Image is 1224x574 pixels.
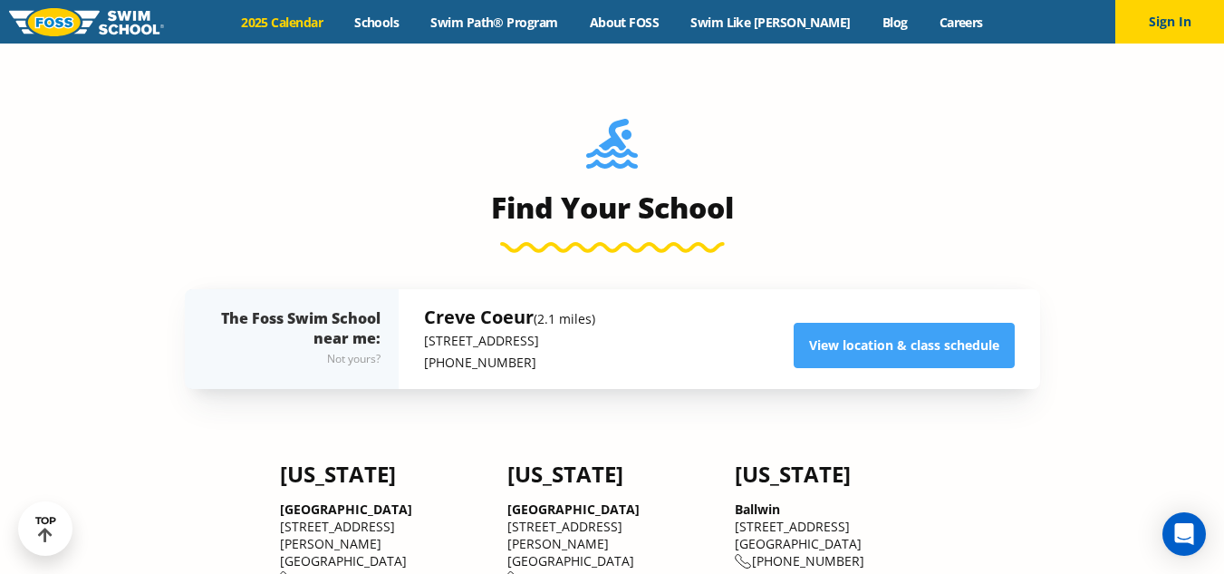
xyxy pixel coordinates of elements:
[9,8,164,36] img: FOSS Swim School Logo
[35,515,56,543] div: TOP
[424,330,595,352] p: [STREET_ADDRESS]
[794,323,1015,368] a: View location & class schedule
[735,462,944,487] h4: [US_STATE]
[339,14,415,31] a: Schools
[866,14,923,31] a: Blog
[735,501,780,518] a: Ballwin
[424,305,595,330] h5: Creve Coeur
[424,352,595,374] p: [PHONE_NUMBER]
[221,308,381,370] div: The Foss Swim School near me:
[507,462,717,487] h4: [US_STATE]
[573,14,675,31] a: About FOSS
[735,501,944,570] div: [STREET_ADDRESS] [GEOGRAPHIC_DATA] [PHONE_NUMBER]
[507,501,640,518] a: [GEOGRAPHIC_DATA]
[280,501,412,518] a: [GEOGRAPHIC_DATA]
[675,14,867,31] a: Swim Like [PERSON_NAME]
[280,462,489,487] h4: [US_STATE]
[1162,512,1206,556] div: Open Intercom Messenger
[586,119,638,180] img: Foss-Location-Swimming-Pool-Person.svg
[415,14,573,31] a: Swim Path® Program
[221,348,381,370] div: Not yours?
[923,14,998,31] a: Careers
[185,190,1040,226] h3: Find Your School
[735,554,752,569] img: location-phone-o-icon.svg
[226,14,339,31] a: 2025 Calendar
[534,310,595,327] small: (2.1 miles)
